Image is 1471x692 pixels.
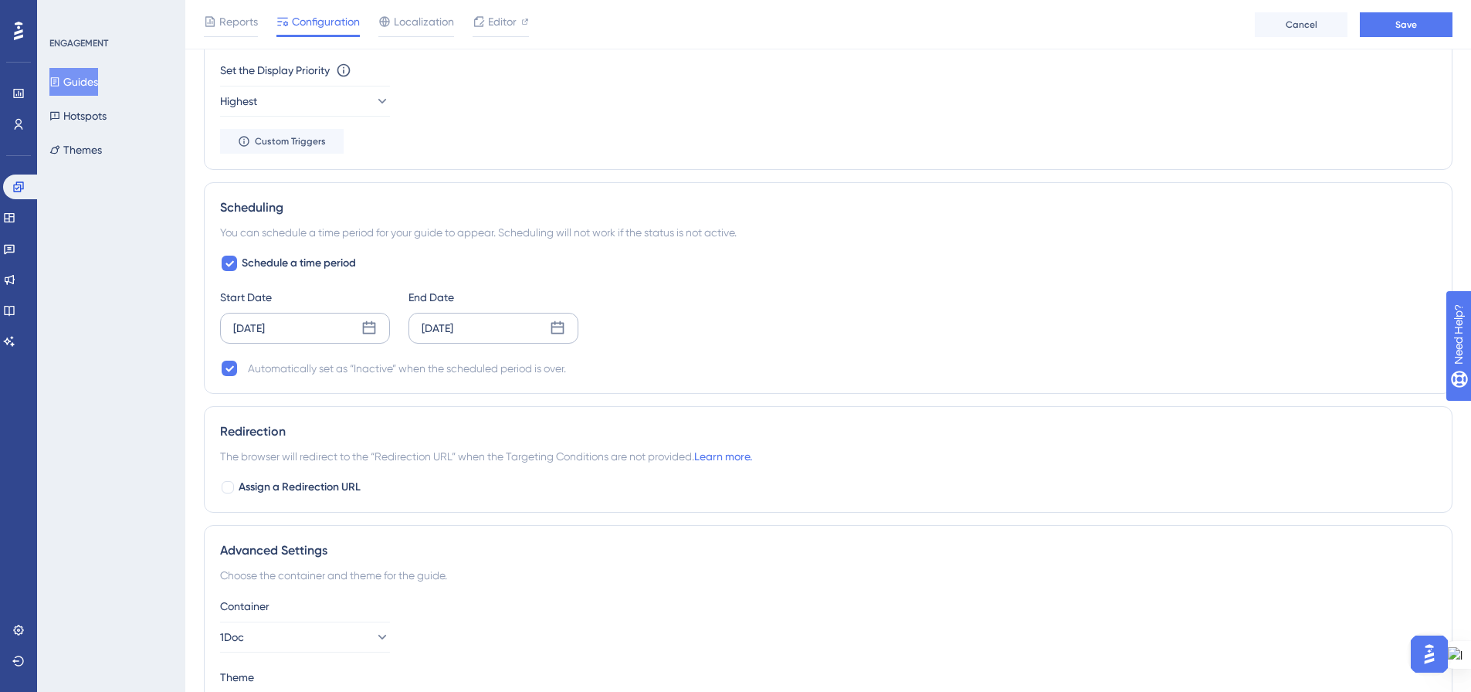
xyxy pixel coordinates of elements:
[219,12,258,31] span: Reports
[220,566,1436,585] div: Choose the container and theme for the guide.
[49,102,107,130] button: Hotspots
[220,92,257,110] span: Highest
[220,422,1436,441] div: Redirection
[394,12,454,31] span: Localization
[694,450,752,463] a: Learn more.
[49,136,102,164] button: Themes
[233,319,265,338] div: [DATE]
[1395,19,1417,31] span: Save
[220,622,390,653] button: 1Doc
[255,135,326,148] span: Custom Triggers
[1255,12,1347,37] button: Cancel
[1286,19,1317,31] span: Cancel
[220,668,1436,687] div: Theme
[220,628,244,646] span: 1Doc
[1360,12,1452,37] button: Save
[36,4,97,22] span: Need Help?
[248,359,566,378] div: Automatically set as “Inactive” when the scheduled period is over.
[220,288,390,307] div: Start Date
[239,478,361,497] span: Assign a Redirection URL
[220,129,344,154] button: Custom Triggers
[49,37,108,49] div: ENGAGEMENT
[220,447,752,466] span: The browser will redirect to the “Redirection URL” when the Targeting Conditions are not provided.
[220,597,1436,616] div: Container
[220,198,1436,217] div: Scheduling
[242,254,356,273] span: Schedule a time period
[220,541,1436,560] div: Advanced Settings
[49,68,98,96] button: Guides
[422,319,453,338] div: [DATE]
[220,86,390,117] button: Highest
[488,12,517,31] span: Editor
[220,61,330,80] div: Set the Display Priority
[220,223,1436,242] div: You can schedule a time period for your guide to appear. Scheduling will not work if the status i...
[292,12,360,31] span: Configuration
[1406,631,1452,677] iframe: UserGuiding AI Assistant Launcher
[408,288,578,307] div: End Date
